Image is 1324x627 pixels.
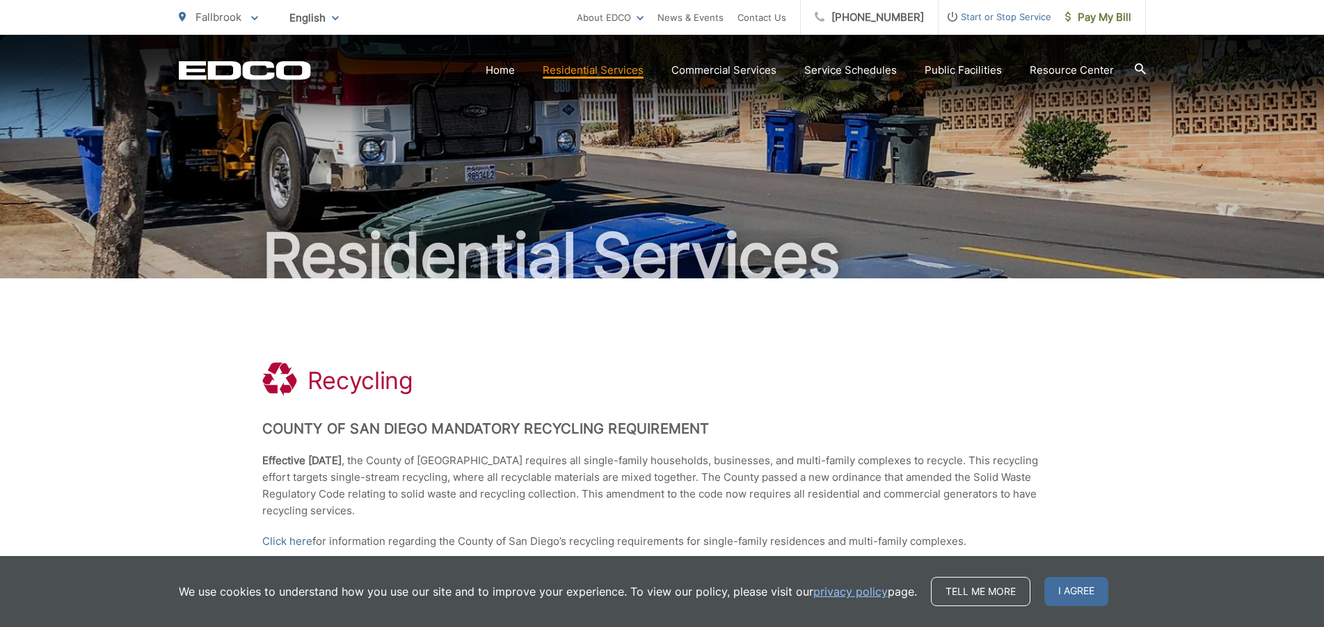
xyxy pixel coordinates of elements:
[262,533,312,550] a: Click here
[179,583,917,600] p: We use cookies to understand how you use our site and to improve your experience. To view our pol...
[486,62,515,79] a: Home
[931,577,1030,606] a: Tell me more
[179,61,311,80] a: EDCD logo. Return to the homepage.
[671,62,776,79] a: Commercial Services
[262,452,1062,519] p: , the County of [GEOGRAPHIC_DATA] requires all single-family households, businesses, and multi-fa...
[577,9,644,26] a: About EDCO
[804,62,897,79] a: Service Schedules
[657,9,724,26] a: News & Events
[262,454,342,467] strong: Effective [DATE]
[196,10,241,24] span: Fallbrook
[543,62,644,79] a: Residential Services
[1065,9,1131,26] span: Pay My Bill
[1030,62,1114,79] a: Resource Center
[737,9,786,26] a: Contact Us
[279,6,349,30] span: English
[262,420,1062,437] h2: County of San Diego Mandatory Recycling Requirement
[262,533,1062,550] p: for information regarding the County of San Diego’s recycling requirements for single-family resi...
[308,367,413,395] h1: Recycling
[813,583,888,600] a: privacy policy
[925,62,1002,79] a: Public Facilities
[1044,577,1108,606] span: I agree
[179,221,1146,291] h2: Residential Services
